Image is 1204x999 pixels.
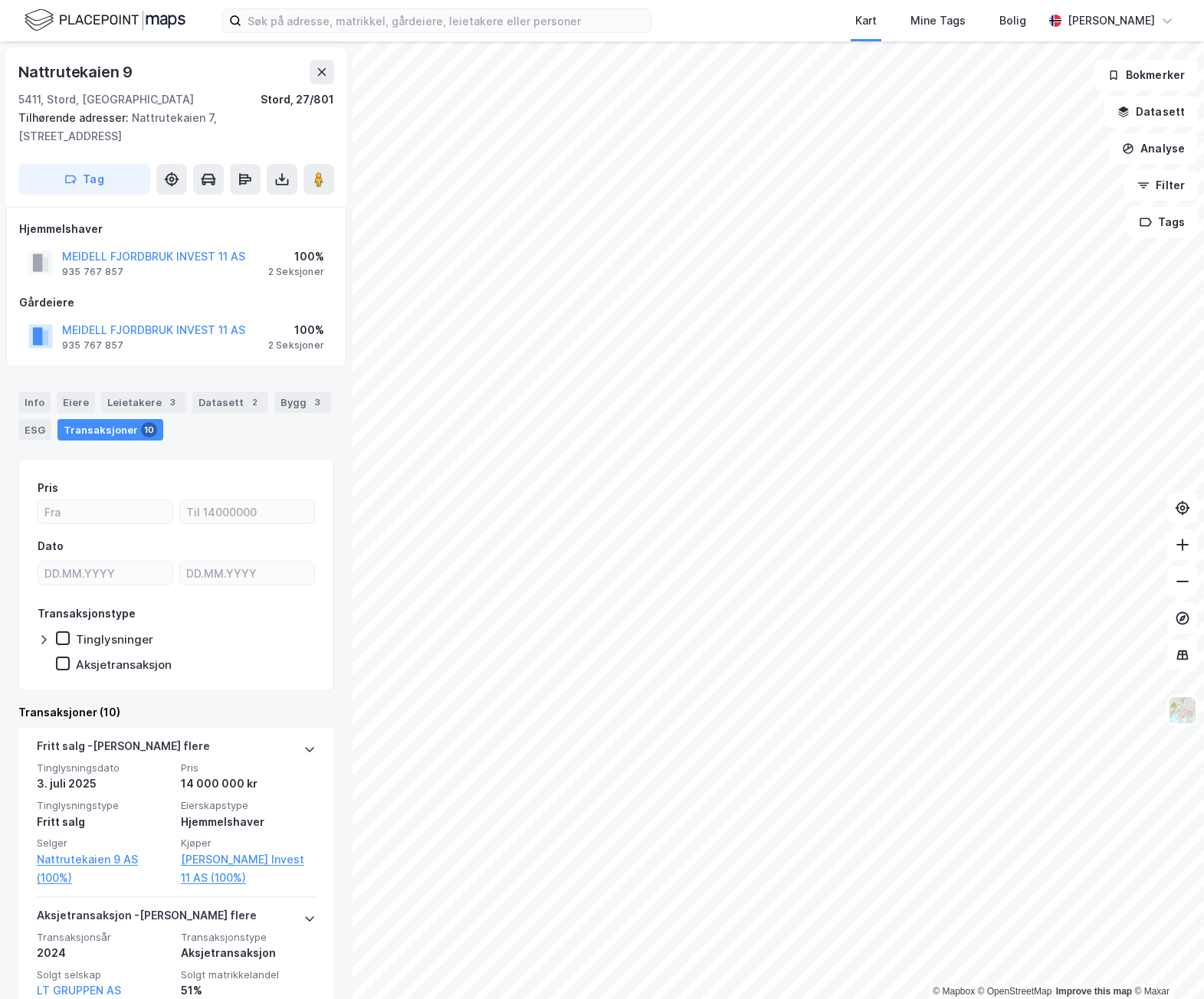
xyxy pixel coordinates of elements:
[19,293,333,312] div: Gårdeiere
[38,562,172,585] input: DD.MM.YYYY
[1127,925,1204,999] iframe: Chat Widget
[37,968,172,981] span: Solgt selskap
[910,11,966,30] div: Mine Tags
[141,422,157,437] div: 10
[1168,696,1197,725] img: Z
[62,339,123,352] div: 935 767 857
[1127,925,1204,999] div: Kontrollprogram for chat
[1056,986,1132,997] a: Improve this map
[268,321,324,339] div: 100%
[37,813,172,831] div: Fritt salg
[933,986,975,997] a: Mapbox
[181,813,316,831] div: Hjemmelshaver
[37,984,121,997] a: LT GRUPPEN AS
[180,500,314,523] input: Til 14000000
[62,266,123,278] div: 935 767 857
[76,632,153,647] div: Tinglysninger
[241,9,651,32] input: Søk på adresse, matrikkel, gårdeiere, leietakere eller personer
[247,395,262,410] div: 2
[1094,60,1198,90] button: Bokmerker
[37,944,172,962] div: 2024
[261,90,334,109] div: Stord, 27/801
[268,266,324,278] div: 2 Seksjoner
[181,837,316,850] span: Kjøper
[181,762,316,775] span: Pris
[192,391,268,413] div: Datasett
[181,931,316,944] span: Transaksjonstype
[38,537,64,555] div: Dato
[38,604,136,623] div: Transaksjonstype
[181,799,316,812] span: Eierskapstype
[181,944,316,962] div: Aksjetransaksjon
[978,986,1052,997] a: OpenStreetMap
[999,11,1026,30] div: Bolig
[181,968,316,981] span: Solgt matrikkelandel
[18,419,51,441] div: ESG
[268,339,324,352] div: 2 Seksjoner
[181,775,316,793] div: 14 000 000 kr
[1124,170,1198,201] button: Filter
[274,391,331,413] div: Bygg
[57,419,163,441] div: Transaksjoner
[76,657,172,672] div: Aksjetransaksjon
[37,762,172,775] span: Tinglysningsdato
[38,500,172,523] input: Fra
[25,7,185,34] img: logo.f888ab2527a4732fd821a326f86c7f29.svg
[101,391,186,413] div: Leietakere
[37,799,172,812] span: Tinglysningstype
[18,391,51,413] div: Info
[180,562,314,585] input: DD.MM.YYYY
[37,931,172,944] span: Transaksjonsår
[1109,133,1198,164] button: Analyse
[57,391,95,413] div: Eiere
[38,479,58,497] div: Pris
[310,395,325,410] div: 3
[37,837,172,850] span: Selger
[37,775,172,793] div: 3. juli 2025
[18,109,322,146] div: Nattrutekaien 7, [STREET_ADDRESS]
[268,247,324,266] div: 100%
[181,850,316,887] a: [PERSON_NAME] Invest 11 AS (100%)
[18,111,132,124] span: Tilhørende adresser:
[18,703,334,722] div: Transaksjoner (10)
[855,11,877,30] div: Kart
[37,906,257,931] div: Aksjetransaksjon - [PERSON_NAME] flere
[19,220,333,238] div: Hjemmelshaver
[18,164,150,195] button: Tag
[165,395,180,410] div: 3
[1068,11,1155,30] div: [PERSON_NAME]
[1104,97,1198,127] button: Datasett
[18,90,194,109] div: 5411, Stord, [GEOGRAPHIC_DATA]
[37,737,210,762] div: Fritt salg - [PERSON_NAME] flere
[37,850,172,887] a: Nattrutekaien 9 AS (100%)
[18,60,136,84] div: Nattrutekaien 9
[1127,207,1198,237] button: Tags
